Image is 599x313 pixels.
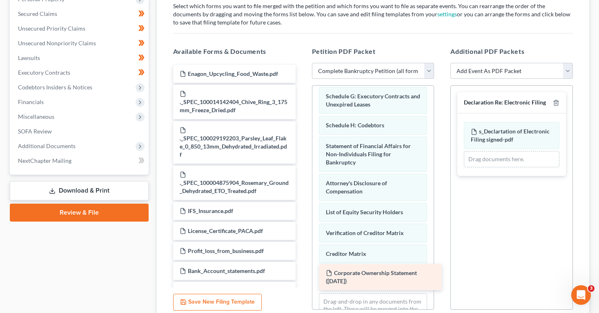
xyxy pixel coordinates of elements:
div: Drag documents here. [464,151,559,167]
span: Profit_loss_from_business.pdf [188,247,264,254]
span: Executory Contracts [18,69,70,76]
span: Corporate Ownership Statement ([DATE]) [326,269,417,284]
span: License_Certificate_PACA.pdf [188,227,263,234]
span: Attorney's Disclosure of Compensation [326,180,387,195]
span: Bank_Account_statements.pdf [188,267,265,274]
span: ._SPEC_100029192203_Parsley_Leaf_Flake_0_850_13mm_Dehydrated_Irradiated.pdf [180,135,287,158]
span: Unsecured Priority Claims [18,25,85,32]
h5: Available Forms & Documents [173,47,296,56]
span: Declaration Re: Electronic Filing [464,99,546,106]
iframe: Intercom live chat [571,285,591,305]
a: Unsecured Nonpriority Claims [11,36,149,51]
span: Miscellaneous [18,113,54,120]
span: SOFA Review [18,128,52,135]
span: s_Declartation of Electronic Filing signed-pdf [471,128,550,143]
span: 3 [588,285,595,292]
a: Secured Claims [11,7,149,21]
span: Additional Documents [18,142,76,149]
span: Statement of Financial Affairs for Non-Individuals Filing for Bankruptcy [326,142,411,166]
span: Creditor Matrix [326,250,366,257]
a: Executory Contracts [11,65,149,80]
span: Unsecured Nonpriority Claims [18,40,96,47]
span: Verification of Creditor Matrix [326,229,404,236]
span: NextChapter Mailing [18,157,71,164]
span: Lawsuits [18,54,40,61]
span: ._SPEC_100004875904_Rosemary_Ground_Dehydrated_ETO_Treated.pdf [180,179,289,194]
button: Save New Filing Template [173,294,262,311]
a: Lawsuits [11,51,149,65]
span: Enagon_Upcycling_Food_Waste.pdf [188,70,278,77]
a: settings [437,11,457,18]
p: Select which forms you want to file merged with the petition and which forms you want to file as ... [173,2,573,27]
span: Schedule H: Codebtors [326,122,384,129]
span: IFS_Insurance.pdf [188,207,233,214]
span: Petition PDF Packet [312,47,376,55]
a: Unsecured Priority Claims [11,21,149,36]
h5: Additional PDF Packets [450,47,573,56]
span: Secured Claims [18,10,57,17]
span: Financials [18,98,44,105]
span: ._SPEC_100014142404_Chive_Ring_3_175mm_Freeze_Dried.pdf [180,98,287,113]
span: Schedule G: Executory Contracts and Unexpired Leases [326,93,420,108]
span: List of Equity Security Holders [326,209,403,215]
a: NextChapter Mailing [11,153,149,168]
span: Codebtors Insiders & Notices [18,84,92,91]
a: Review & File [10,204,149,222]
a: SOFA Review [11,124,149,139]
a: Download & Print [10,181,149,200]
